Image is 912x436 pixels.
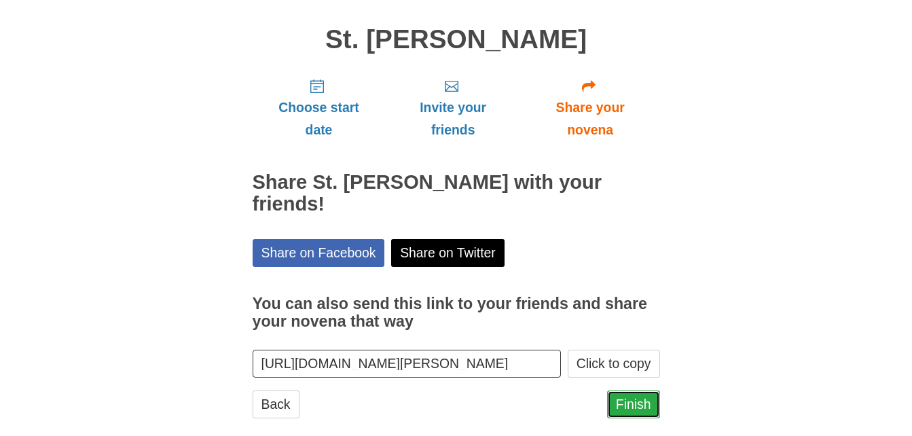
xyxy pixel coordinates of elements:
a: Choose start date [253,67,386,148]
a: Finish [607,390,660,418]
h3: You can also send this link to your friends and share your novena that way [253,295,660,330]
span: Share your novena [534,96,646,141]
a: Back [253,390,299,418]
h2: Share St. [PERSON_NAME] with your friends! [253,172,660,215]
a: Share on Twitter [391,239,505,267]
a: Share your novena [521,67,660,148]
button: Click to copy [568,350,660,378]
a: Invite your friends [385,67,520,148]
span: Choose start date [266,96,372,141]
h1: St. [PERSON_NAME] [253,25,660,54]
a: Share on Facebook [253,239,385,267]
span: Invite your friends [399,96,507,141]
